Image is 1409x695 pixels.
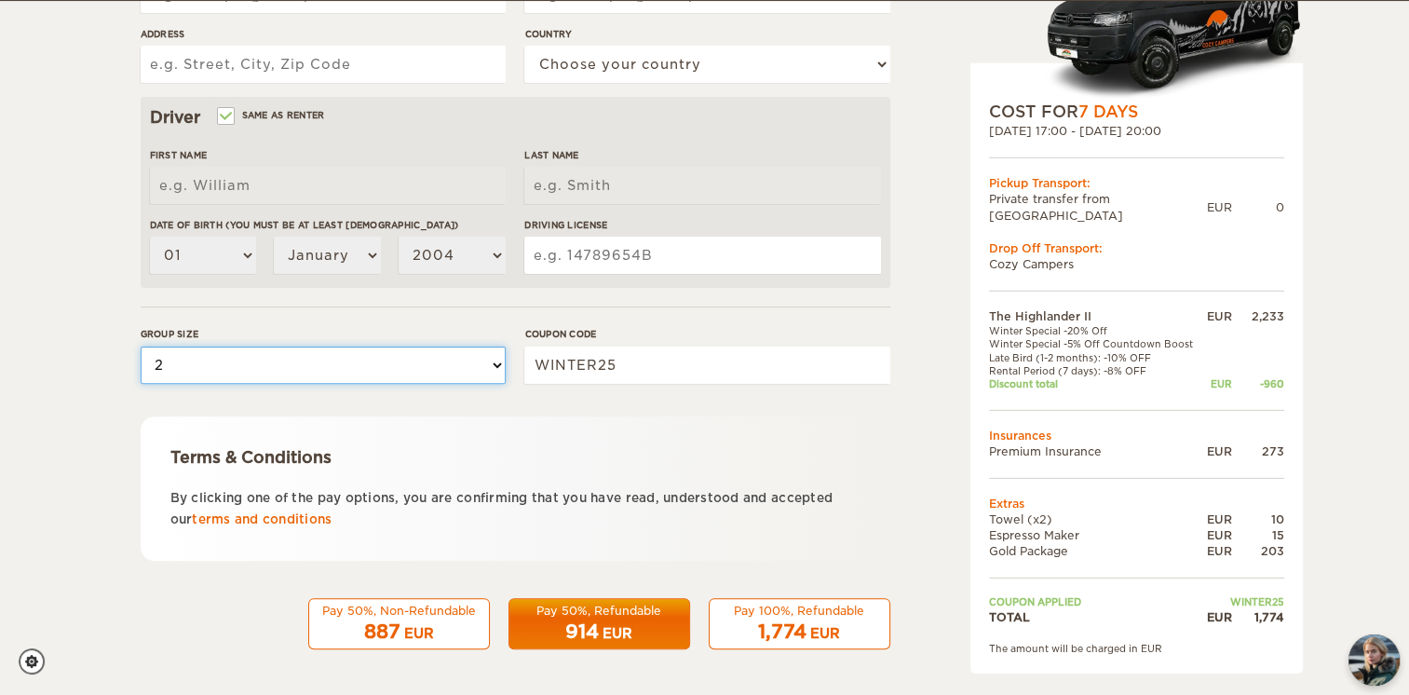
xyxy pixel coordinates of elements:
[19,648,57,675] a: Cookie settings
[1232,443,1284,458] div: 273
[192,512,332,526] a: terms and conditions
[320,603,478,619] div: Pay 50%, Non-Refundable
[989,239,1284,255] div: Drop Off Transport:
[1202,527,1231,543] div: EUR
[989,511,1203,527] td: Towel (x2)
[170,446,860,469] div: Terms & Conditions
[989,377,1203,390] td: Discount total
[524,327,889,341] label: Coupon code
[989,175,1284,191] div: Pickup Transport:
[989,308,1203,324] td: The Highlander II
[1348,634,1400,686] img: Freyja at Cozy Campers
[989,123,1284,139] div: [DATE] 17:00 - [DATE] 20:00
[141,327,506,341] label: Group size
[1202,377,1231,390] div: EUR
[150,218,506,232] label: Date of birth (You must be at least [DEMOGRAPHIC_DATA])
[709,598,890,650] button: Pay 100%, Refundable 1,774 EUR
[810,624,840,643] div: EUR
[1078,102,1138,121] span: 7 Days
[1202,308,1231,324] div: EUR
[1202,595,1283,608] td: WINTER25
[565,620,599,643] span: 914
[141,46,506,83] input: e.g. Street, City, Zip Code
[524,148,880,162] label: Last Name
[1348,634,1400,686] button: chat-button
[989,595,1203,608] td: Coupon applied
[1232,199,1284,215] div: 0
[989,527,1203,543] td: Espresso Maker
[141,27,506,41] label: Address
[150,167,506,204] input: e.g. William
[1232,377,1284,390] div: -960
[1232,608,1284,624] div: 1,774
[219,106,325,124] label: Same as renter
[170,487,860,531] p: By clicking one of the pay options, you are confirming that you have read, understood and accepte...
[989,101,1284,123] div: COST FOR
[721,603,878,619] div: Pay 100%, Refundable
[1232,511,1284,527] div: 10
[989,256,1284,272] td: Cozy Campers
[989,191,1207,223] td: Private transfer from [GEOGRAPHIC_DATA]
[150,106,881,129] div: Driver
[524,167,880,204] input: e.g. Smith
[758,620,806,643] span: 1,774
[1202,543,1231,559] div: EUR
[989,642,1284,655] div: The amount will be charged in EUR
[308,598,490,650] button: Pay 50%, Non-Refundable 887 EUR
[150,148,506,162] label: First Name
[524,237,880,274] input: e.g. 14789654B
[989,324,1203,337] td: Winter Special -20% Off
[364,620,400,643] span: 887
[989,337,1203,350] td: Winter Special -5% Off Countdown Boost
[989,608,1203,624] td: TOTAL
[1232,543,1284,559] div: 203
[1232,308,1284,324] div: 2,233
[404,624,434,643] div: EUR
[989,443,1203,458] td: Premium Insurance
[989,427,1284,443] td: Insurances
[1232,527,1284,543] div: 15
[521,603,678,619] div: Pay 50%, Refundable
[989,350,1203,363] td: Late Bird (1-2 months): -10% OFF
[524,27,889,41] label: Country
[989,543,1203,559] td: Gold Package
[1202,608,1231,624] div: EUR
[989,364,1203,377] td: Rental Period (7 days): -8% OFF
[603,624,632,643] div: EUR
[524,218,880,232] label: Driving License
[508,598,690,650] button: Pay 50%, Refundable 914 EUR
[1202,511,1231,527] div: EUR
[1202,443,1231,458] div: EUR
[989,496,1284,511] td: Extras
[1207,199,1232,215] div: EUR
[219,112,231,124] input: Same as renter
